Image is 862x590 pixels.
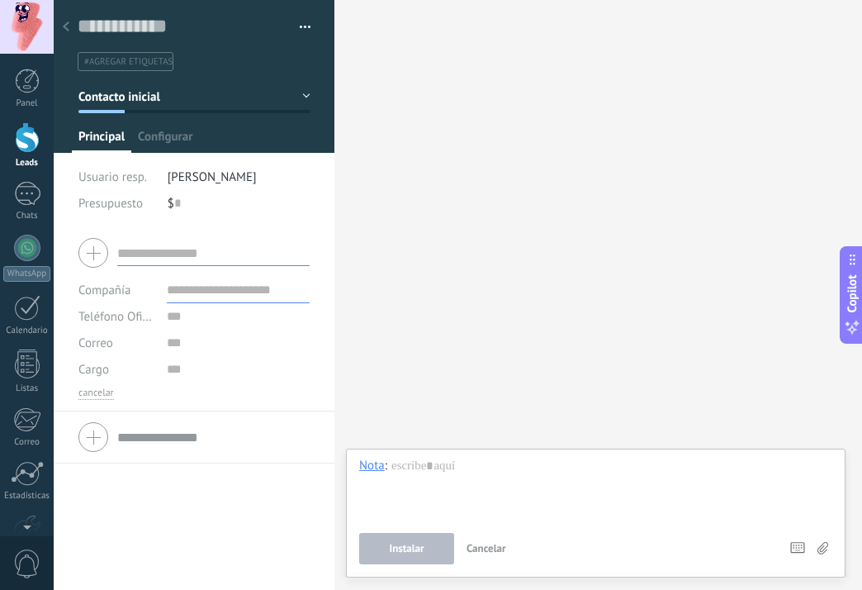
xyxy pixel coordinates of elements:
[3,491,51,502] div: Estadísticas
[460,533,513,564] button: Cancelar
[168,169,257,185] span: [PERSON_NAME]
[385,458,387,474] span: :
[3,326,51,336] div: Calendario
[78,356,154,383] div: Cargo
[3,437,51,448] div: Correo
[3,98,51,109] div: Panel
[78,129,125,153] span: Principal
[78,196,143,212] span: Presupuesto
[3,266,50,282] div: WhatsApp
[467,541,506,555] span: Cancelar
[78,284,130,297] label: Compañía
[389,543,424,554] span: Instalar
[844,275,860,313] span: Copilot
[78,364,109,376] span: Cargo
[78,164,155,190] div: Usuario resp.
[359,533,454,564] button: Instalar
[84,56,173,68] span: #agregar etiquetas
[78,330,113,356] button: Correo
[78,190,155,216] div: Presupuesto
[3,211,51,221] div: Chats
[78,387,114,400] button: cancelar
[3,158,51,169] div: Leads
[78,303,154,330] button: Teléfono Oficina
[168,190,310,216] div: $
[3,383,51,394] div: Listas
[78,309,164,325] span: Teléfono Oficina
[138,129,192,153] span: Configurar
[78,169,147,185] span: Usuario resp.
[78,335,113,351] span: Correo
